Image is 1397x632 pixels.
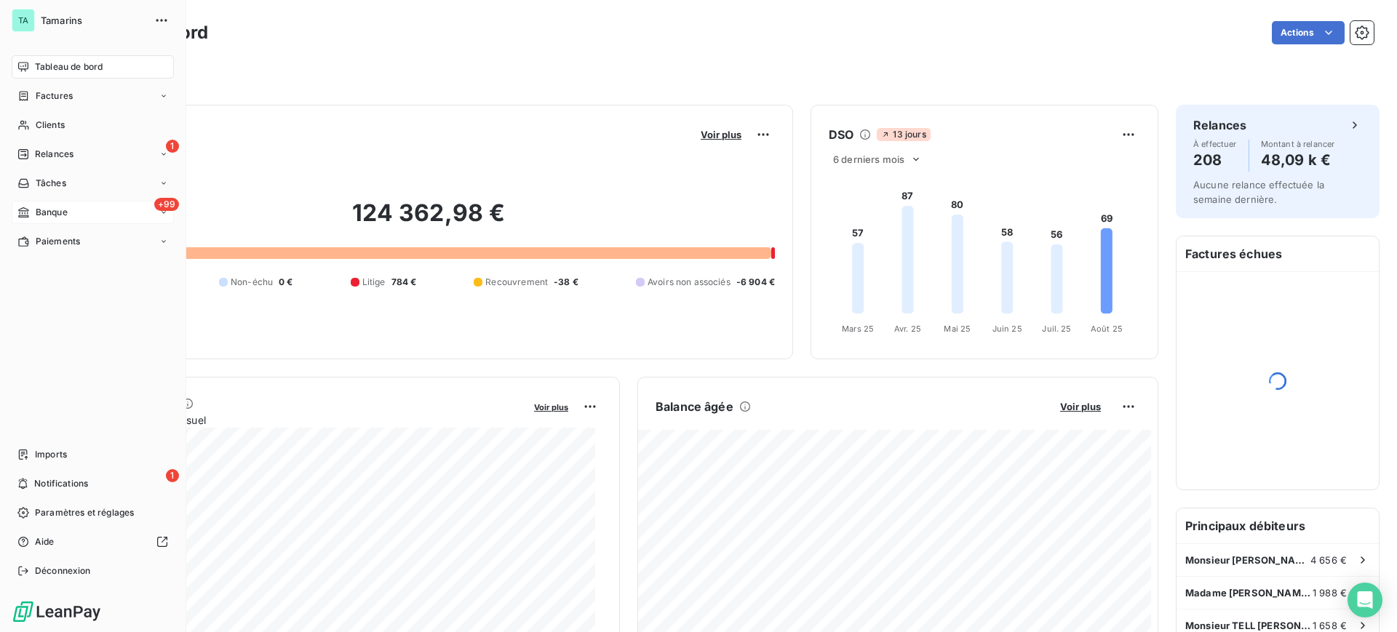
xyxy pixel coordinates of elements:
[701,129,741,140] span: Voir plus
[12,501,174,524] a: Paramètres et réglages
[485,276,548,289] span: Recouvrement
[1193,116,1246,134] h6: Relances
[1193,140,1237,148] span: À effectuer
[534,402,568,412] span: Voir plus
[12,530,174,553] a: Aide
[992,324,1022,334] tspan: Juin 25
[1056,400,1105,413] button: Voir plus
[648,276,731,289] span: Avoirs non associés
[12,230,174,253] a: Paiements
[154,198,179,211] span: +99
[82,412,524,428] span: Chiffre d'affaires mensuel
[944,324,971,334] tspan: Mai 25
[35,564,91,577] span: Déconnexion
[1193,179,1324,205] span: Aucune relance effectuée la semaine dernière.
[35,148,73,161] span: Relances
[35,506,134,519] span: Paramètres et réglages
[1313,620,1347,631] span: 1 658 €
[1261,140,1335,148] span: Montant à relancer
[82,199,775,242] h2: 124 362,98 €
[1261,148,1335,172] h4: 48,09 k €
[12,55,174,79] a: Tableau de bord
[554,276,578,289] span: -38 €
[1185,587,1313,599] span: Madame [PERSON_NAME] [PERSON_NAME]
[1177,508,1379,543] h6: Principaux débiteurs
[1272,21,1345,44] button: Actions
[1185,554,1310,566] span: Monsieur [PERSON_NAME]
[36,235,80,248] span: Paiements
[696,128,746,141] button: Voir plus
[34,477,88,490] span: Notifications
[1042,324,1071,334] tspan: Juil. 25
[656,398,733,415] h6: Balance âgée
[36,119,65,132] span: Clients
[894,324,921,334] tspan: Avr. 25
[1060,401,1101,412] span: Voir plus
[12,201,174,224] a: +99Banque
[166,140,179,153] span: 1
[1185,620,1313,631] span: Monsieur TELL [PERSON_NAME]
[35,60,103,73] span: Tableau de bord
[842,324,874,334] tspan: Mars 25
[231,276,273,289] span: Non-échu
[1091,324,1123,334] tspan: Août 25
[36,89,73,103] span: Factures
[35,448,67,461] span: Imports
[166,469,179,482] span: 1
[1313,587,1347,599] span: 1 988 €
[279,276,292,289] span: 0 €
[12,172,174,195] a: Tâches
[833,153,904,165] span: 6 derniers mois
[12,143,174,166] a: 1Relances
[12,9,35,32] div: TA
[391,276,417,289] span: 784 €
[1193,148,1237,172] h4: 208
[12,600,102,623] img: Logo LeanPay
[12,113,174,137] a: Clients
[36,206,68,219] span: Banque
[41,15,146,26] span: Tamarins
[35,535,55,548] span: Aide
[877,128,930,141] span: 13 jours
[362,276,386,289] span: Litige
[530,400,573,413] button: Voir plus
[12,84,174,108] a: Factures
[36,177,66,190] span: Tâches
[1348,583,1382,617] div: Open Intercom Messenger
[1310,554,1347,566] span: 4 656 €
[1177,236,1379,271] h6: Factures échues
[736,276,775,289] span: -6 904 €
[12,443,174,466] a: Imports
[829,126,853,143] h6: DSO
